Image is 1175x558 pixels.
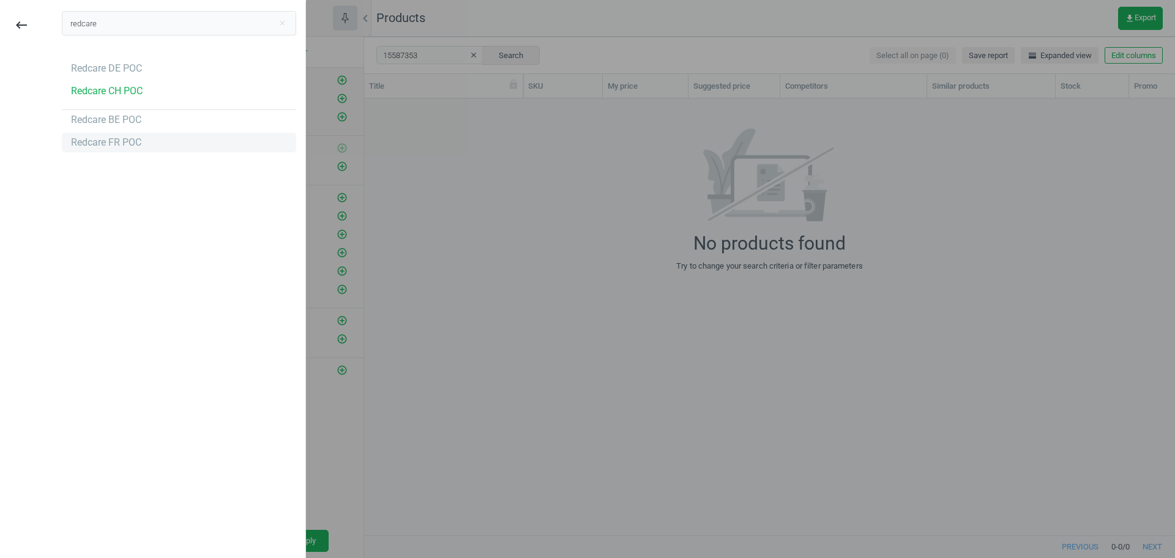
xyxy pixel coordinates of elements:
button: keyboard_backspace [7,11,35,40]
button: Close [273,18,291,29]
div: Redcare BE POC [71,113,141,127]
i: keyboard_backspace [14,18,29,32]
div: Redcare CH POC [71,84,143,98]
div: Redcare FR POC [71,136,141,149]
div: Redcare DE POC [71,62,142,75]
input: Search campaign [62,11,296,35]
